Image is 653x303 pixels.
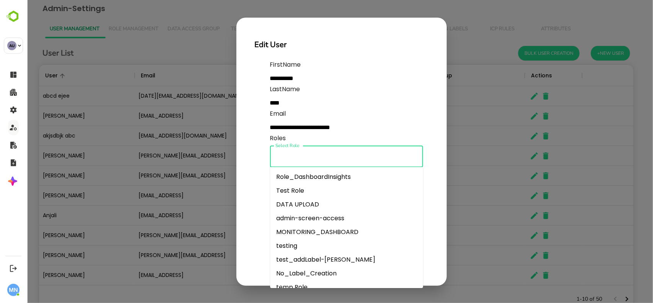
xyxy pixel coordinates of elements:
[243,134,259,143] label: Roles
[243,225,396,239] li: MONITORING_DASHBOARD
[243,239,396,253] li: testing
[243,170,396,184] li: Role_DashboardInsights
[4,9,23,24] img: BambooboxLogoMark.f1c84d78b4c51b1a7b5f700c9845e183.svg
[243,267,396,280] li: No_Label_Creation
[243,198,396,211] li: DATA UPLOAD
[249,142,273,149] label: Select Role
[243,60,358,69] label: FirstName
[243,109,358,118] label: Email
[243,253,396,267] li: test_addLabel-[PERSON_NAME]
[7,284,20,296] div: MN
[243,211,396,225] li: admin-screen-access
[243,85,358,94] label: LastName
[243,280,396,294] li: temp Role
[243,184,396,198] li: Test Role
[7,41,16,50] div: AU
[228,39,402,51] h2: Edit User
[8,263,18,274] button: Logout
